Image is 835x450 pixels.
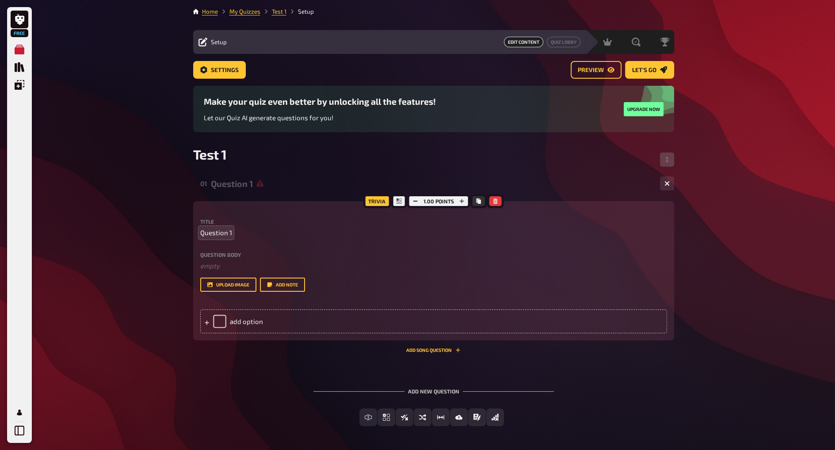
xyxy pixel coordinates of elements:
span: Let's go [632,67,656,73]
a: Quiz Lobby [547,37,580,47]
div: Add new question [313,374,554,401]
li: Home [202,7,218,16]
div: 1.00 points [407,194,470,208]
a: Preview [571,61,621,79]
button: upload image [200,278,256,292]
span: Preview [578,67,604,73]
a: My Quizzes [229,8,260,15]
a: Overlays [11,76,28,94]
button: Upgrade now [624,102,663,116]
button: Multiple Choice [377,408,395,426]
button: Sorting Question [414,408,431,426]
button: Estimation Question [432,408,450,426]
li: Test 1 [260,7,286,16]
span: Let our Quiz AI generate questions for you! [204,114,333,122]
a: My Account [11,404,28,421]
h3: Make your quiz even better by unlocking all the features! [204,96,436,107]
a: Home [202,8,218,15]
button: Free Text Input [359,408,377,426]
span: Free [11,31,27,36]
span: Edit Content [504,37,543,47]
a: Quiz Library [11,58,28,76]
div: Trivia [363,194,391,208]
div: Question 1 [211,179,653,189]
button: True / False [396,408,413,426]
li: My Quizzes [218,7,260,16]
a: My Quizzes [11,41,28,58]
button: Offline Question [486,408,504,426]
button: Add note [260,278,305,292]
label: Title [200,219,667,224]
div: add option [200,309,667,333]
label: Question body [200,252,667,257]
span: Test 1 [193,146,227,162]
li: Setup [286,7,314,16]
a: Test 1 [272,8,286,15]
button: Image Answer [450,408,468,426]
span: Settings [211,67,239,73]
span: Question 1 [200,228,232,238]
a: Let's go [625,61,674,79]
a: Settings [193,61,246,79]
span: Setup [211,38,227,46]
button: Copy [473,196,485,206]
div: 01 [200,179,207,187]
button: Add Song question [406,347,461,353]
button: Prose (Long text) [468,408,486,426]
button: Change Order [660,153,674,167]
